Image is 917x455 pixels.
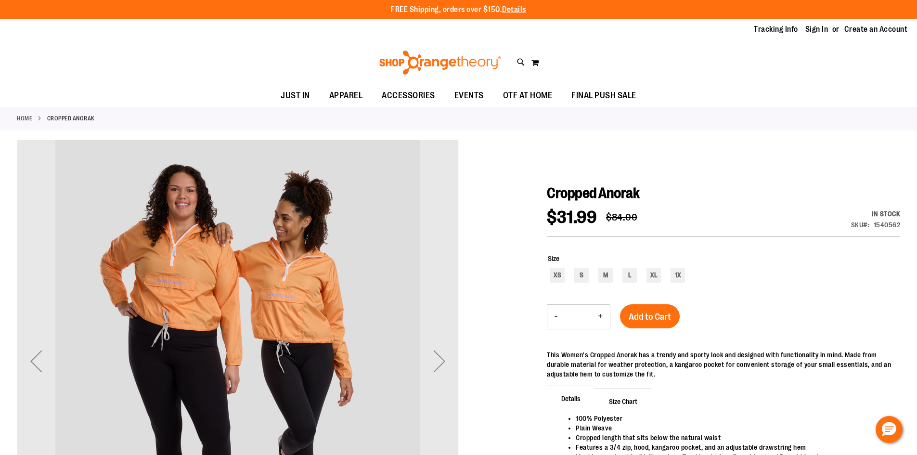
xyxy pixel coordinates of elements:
a: ACCESSORIES [372,85,445,107]
li: 100% Polyester [576,414,891,423]
span: FINAL PUSH SALE [571,85,636,106]
div: S [574,268,589,283]
span: Details [547,386,595,411]
div: 1X [671,268,685,283]
div: In stock [851,209,901,219]
div: 1540562 [874,220,901,230]
button: Hello, have a question? Let’s chat. [876,416,903,443]
a: Tracking Info [754,24,798,35]
a: JUST IN [271,85,320,107]
a: Home [17,114,32,123]
a: Sign In [805,24,828,35]
div: Availability [851,209,901,219]
div: M [598,268,613,283]
div: XS [550,268,565,283]
strong: Cropped Anorak [47,114,94,123]
p: FREE Shipping, orders over $150. [391,4,526,15]
button: Increase product quantity [591,305,610,329]
li: Plain Weave [576,423,891,433]
a: APPAREL [320,85,373,106]
span: $84.00 [606,212,637,223]
span: Size [548,255,559,262]
span: EVENTS [454,85,484,106]
span: APPAREL [329,85,363,106]
button: Decrease product quantity [547,305,565,329]
div: XL [646,268,661,283]
div: This Women's Cropped Anorak has a trendy and sporty look and designed with functionality in mind.... [547,350,900,379]
span: Add to Cart [629,312,671,322]
span: ACCESSORIES [382,85,435,106]
div: L [622,268,637,283]
strong: SKU [851,221,870,229]
a: Create an Account [844,24,908,35]
input: Product quantity [565,305,591,328]
li: Features a 3/4 zip, hood, kangaroo pocket, and an adjustable drawstring hem [576,442,891,452]
a: FINAL PUSH SALE [562,85,646,107]
a: OTF AT HOME [493,85,562,107]
span: Size Chart [594,389,652,414]
a: Details [502,5,526,14]
img: Shop Orangetheory [378,51,503,75]
span: JUST IN [281,85,310,106]
a: EVENTS [445,85,493,107]
li: Cropped length that sits below the natural waist [576,433,891,442]
span: Cropped Anorak [547,185,639,201]
span: OTF AT HOME [503,85,553,106]
button: Add to Cart [620,304,680,328]
span: $31.99 [547,208,596,227]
